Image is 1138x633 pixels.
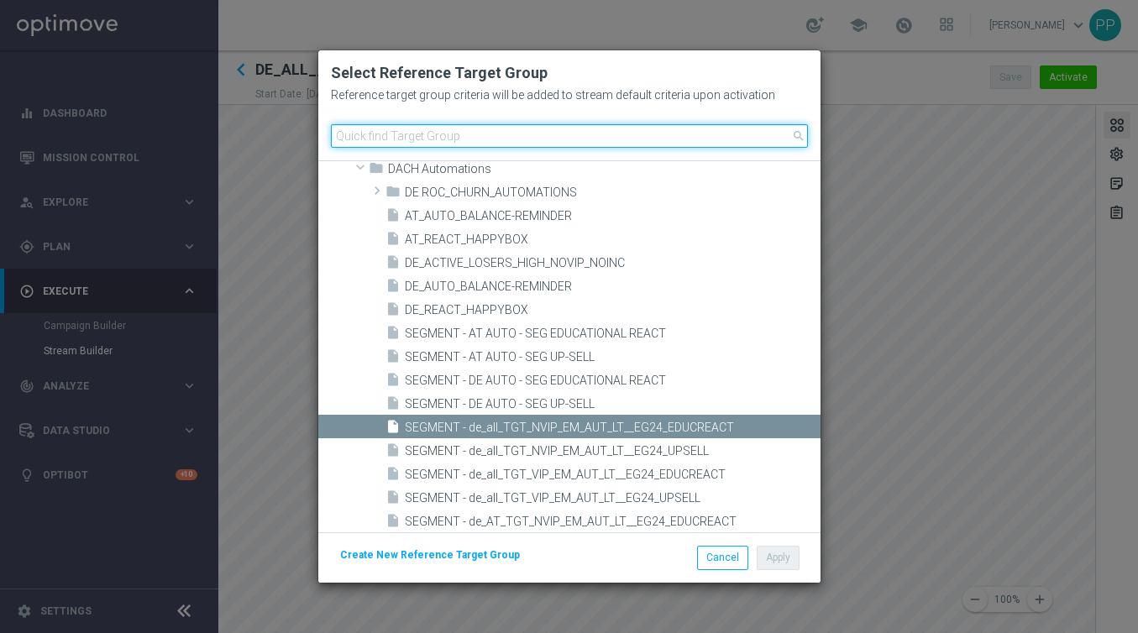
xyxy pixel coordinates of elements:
[405,444,821,458] span: SEGMENT - de_all_TGT_NVIP_EM_AUT_LT__EG24_UPSELL
[385,254,401,274] i: insert_drive_file
[331,88,775,102] h2: Reference target group criteria will be added to stream default criteria upon activation
[405,374,821,388] span: SEGMENT - DE AUTO - SEG EDUCATIONAL REACT
[405,421,821,435] span: SEGMENT - de_all_TGT_NVIP_EM_AUT_LT__EG24_EDUCREACT
[340,549,520,561] span: Create New Reference Target Group
[385,442,401,462] i: insert_drive_file
[338,546,522,564] button: Create New Reference Target Group
[388,162,821,176] span: DACH Automations
[385,207,401,227] i: insert_drive_file
[385,325,401,344] i: insert_drive_file
[385,278,401,297] i: insert_drive_file
[405,209,821,223] span: AT_AUTO_BALANCE-REMINDER
[405,303,821,317] span: DE_REACT_HAPPYBOX
[792,129,805,143] span: search
[385,419,401,438] i: insert_drive_file
[405,350,821,364] span: SEGMENT - AT AUTO - SEG UP-SELL
[405,491,821,505] span: SEGMENT - de_all_TGT_VIP_EM_AUT_LT__EG24_UPSELL
[385,395,401,415] i: insert_drive_file
[385,513,401,532] i: insert_drive_file
[405,233,821,247] span: AT_REACT_HAPPYBOX
[385,184,401,203] i: folder
[385,301,401,321] i: insert_drive_file
[369,160,384,180] i: folder
[405,256,821,270] span: DE_ACTIVE_LOSERS_HIGH_NOVIP_NOINC
[385,489,401,509] i: insert_drive_file
[405,397,821,411] span: SEGMENT - DE AUTO - SEG UP-SELL
[385,231,401,250] i: insert_drive_file
[405,186,821,200] span: DE ROC_CHURN_AUTOMATIONS
[385,466,401,485] i: insert_drive_file
[405,515,821,529] span: SEGMENT - de_AT_TGT_NVIP_EM_AUT_LT__EG24_EDUCREACT
[757,546,800,569] button: Apply
[331,124,808,148] input: Quick find Target Group
[697,546,748,569] button: Cancel
[331,63,808,83] h2: Select Reference Target Group
[405,468,821,482] span: SEGMENT - de_all_TGT_VIP_EM_AUT_LT__EG24_EDUCREACT
[385,348,401,368] i: insert_drive_file
[405,280,821,294] span: DE_AUTO_BALANCE-REMINDER
[385,372,401,391] i: insert_drive_file
[405,327,821,341] span: SEGMENT - AT AUTO - SEG EDUCATIONAL REACT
